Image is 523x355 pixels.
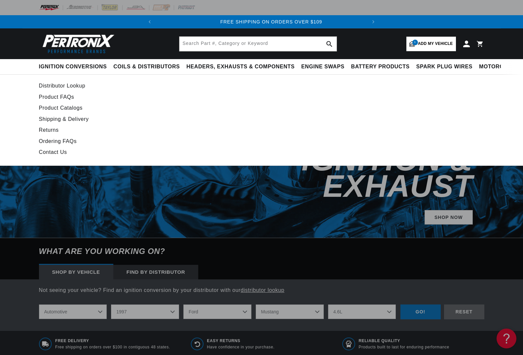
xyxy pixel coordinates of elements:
button: search button [322,37,337,51]
span: Motorcycle [479,63,518,70]
div: 2 of 2 [166,18,376,25]
a: 1Add my vehicle [406,37,456,51]
a: Contact Us [39,148,364,157]
img: Pertronix [39,32,115,55]
span: Spark Plug Wires [416,63,472,70]
summary: Motorcycle [476,59,522,75]
span: RELIABLE QUALITY [359,338,449,344]
span: Headers, Exhausts & Components [186,63,294,70]
span: 1 [412,40,418,45]
a: distributor lookup [241,287,284,293]
div: Shop by vehicle [39,265,113,279]
summary: Ignition Conversions [39,59,110,75]
span: Engine Swaps [301,63,345,70]
div: RESET [444,304,484,319]
a: Distributor Lookup [39,81,364,90]
span: Add my vehicle [418,41,453,47]
span: Coils & Distributors [113,63,180,70]
button: Translation missing: en.sections.announcements.next_announcement [367,15,380,28]
span: Battery Products [351,63,410,70]
button: Translation missing: en.sections.announcements.previous_announcement [143,15,156,28]
h2: Shop Best Selling Ignition & Exhaust [190,94,473,199]
p: Free shipping on orders over $100 in contiguous 48 states. [55,344,170,350]
div: Find by Distributor [113,265,199,279]
a: Product Catalogs [39,103,364,113]
a: Product FAQs [39,92,364,102]
a: Returns [39,125,364,135]
a: Shipping & Delivery [39,115,364,124]
div: Announcement [166,18,376,25]
span: Ignition Conversions [39,63,107,70]
p: Products built to last for enduring performance [359,344,449,350]
div: GO! [400,304,441,319]
summary: Spark Plug Wires [413,59,476,75]
summary: Battery Products [348,59,413,75]
span: FREE SHIPPING ON ORDERS OVER $109 [220,19,322,24]
select: Model [256,304,324,319]
a: SHOP NOW [425,210,473,225]
p: Have confidence in your purchase. [207,344,275,350]
a: Ordering FAQs [39,137,364,146]
select: Ride Type [39,304,107,319]
span: Free Delivery [55,338,170,344]
input: Search Part #, Category or Keyword [179,37,337,51]
summary: Engine Swaps [298,59,348,75]
span: Easy Returns [207,338,275,344]
slideshow-component: Translation missing: en.sections.announcements.announcement_bar [22,15,501,28]
h6: What are you working on? [22,238,501,265]
summary: Headers, Exhausts & Components [183,59,298,75]
select: Make [183,304,251,319]
select: Year [111,304,179,319]
summary: Coils & Distributors [110,59,183,75]
p: Not seeing your vehicle? Find an ignition conversion by your distributor with our [39,286,484,295]
select: Engine [328,304,396,319]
